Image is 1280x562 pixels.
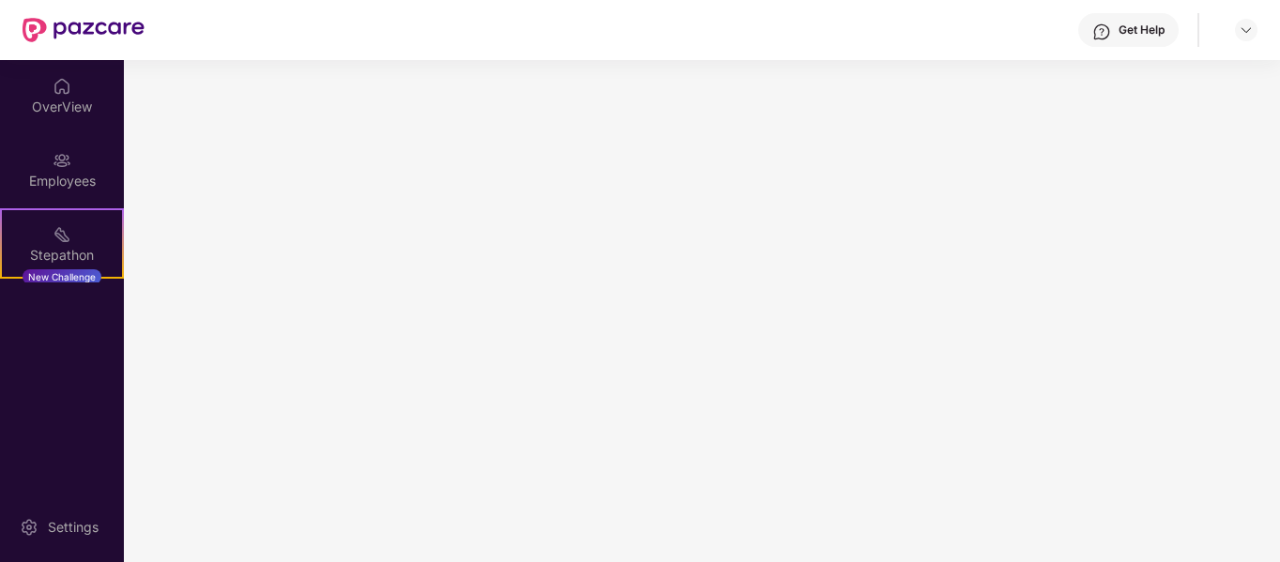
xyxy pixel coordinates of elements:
[53,77,71,96] img: svg+xml;base64,PHN2ZyBpZD0iSG9tZSIgeG1sbnM9Imh0dHA6Ly93d3cudzMub3JnLzIwMDAvc3ZnIiB3aWR0aD0iMjAiIG...
[53,151,71,170] img: svg+xml;base64,PHN2ZyBpZD0iRW1wbG95ZWVzIiB4bWxucz0iaHR0cDovL3d3dy53My5vcmcvMjAwMC9zdmciIHdpZHRoPS...
[23,18,145,42] img: New Pazcare Logo
[53,225,71,244] img: svg+xml;base64,PHN2ZyB4bWxucz0iaHR0cDovL3d3dy53My5vcmcvMjAwMC9zdmciIHdpZHRoPSIyMSIgaGVpZ2h0PSIyMC...
[1092,23,1111,41] img: svg+xml;base64,PHN2ZyBpZD0iSGVscC0zMngzMiIgeG1sbnM9Imh0dHA6Ly93d3cudzMub3JnLzIwMDAvc3ZnIiB3aWR0aD...
[23,269,101,284] div: New Challenge
[20,518,38,537] img: svg+xml;base64,PHN2ZyBpZD0iU2V0dGluZy0yMHgyMCIgeG1sbnM9Imh0dHA6Ly93d3cudzMub3JnLzIwMDAvc3ZnIiB3aW...
[1239,23,1254,38] img: svg+xml;base64,PHN2ZyBpZD0iRHJvcGRvd24tMzJ4MzIiIHhtbG5zPSJodHRwOi8vd3d3LnczLm9yZy8yMDAwL3N2ZyIgd2...
[42,518,104,537] div: Settings
[2,246,122,265] div: Stepathon
[1119,23,1165,38] div: Get Help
